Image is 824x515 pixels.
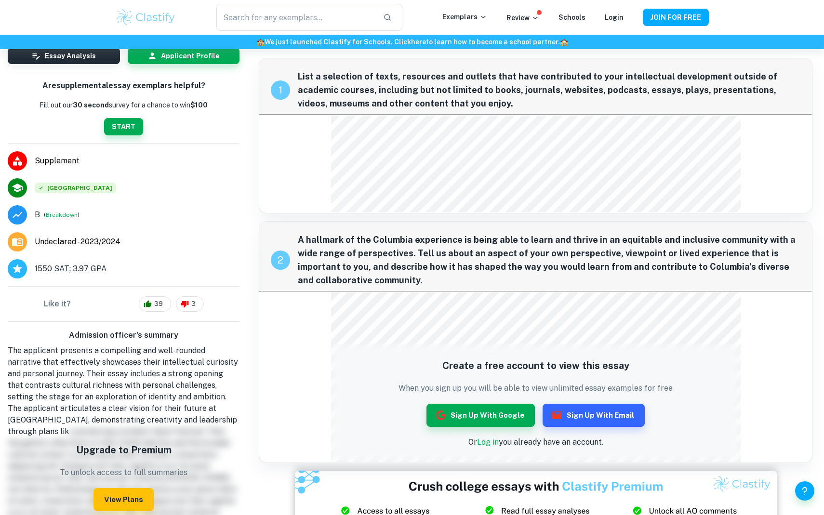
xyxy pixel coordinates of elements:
button: Help and Feedback [795,481,814,501]
span: 1550 SAT; 3.97 GPA [35,263,106,275]
p: Exemplars [442,12,487,22]
a: Login [605,13,624,21]
span: The applicant presents a compelling and well-rounded narrative that effectively showcases their i... [8,346,238,436]
button: Sign up with Email [543,404,645,427]
button: Essay Analysis [8,48,120,64]
h5: Upgrade to Premium [60,443,187,457]
div: 3 [176,296,204,312]
span: [GEOGRAPHIC_DATA] [35,183,116,193]
div: 39 [139,296,171,312]
button: View Plans [93,488,154,511]
div: Accepted: Columbia University [35,183,116,193]
a: Schools [558,13,585,21]
span: 🏫 [560,38,568,46]
h6: We just launched Clastify for Schools. Click to learn how to become a school partner. [2,37,822,47]
p: Review [506,13,539,23]
h6: Are supplemental essay exemplars helpful? [42,80,205,92]
button: Sign up with Google [426,404,535,427]
button: Breakdown [46,211,78,219]
p: When you sign up you will be able to view unlimited essay examples for free [399,383,673,394]
b: 30 second [73,101,109,109]
span: A hallmark of the Columbia experience is being able to learn and thrive in an equitable and inclu... [298,233,800,287]
h5: Create a free account to view this essay [399,358,673,373]
h6: Applicant Profile [161,51,220,61]
p: Fill out our survey for a chance to win [40,100,208,110]
a: here [411,38,426,46]
input: Search for any exemplars... [216,4,375,31]
span: List a selection of texts, resources and outlets that have contributed to your intellectual devel... [298,70,800,110]
button: START [104,118,143,135]
span: Supplement [35,155,239,167]
div: recipe [271,80,290,100]
p: To unlock access to full summaries [60,467,187,478]
span: 3 [186,299,201,309]
span: 🏫 [256,38,265,46]
strong: $100 [190,101,208,109]
a: Major and Application Year [35,236,128,248]
p: Or you already have an account. [399,436,673,448]
span: 39 [149,299,168,309]
button: JOIN FOR FREE [643,9,709,26]
img: Clastify logo [115,8,176,27]
h6: Essay Analysis [45,51,96,61]
a: Log in [477,437,499,447]
span: ( ) [44,210,80,219]
p: Grade [35,209,40,221]
button: Applicant Profile [128,48,240,64]
h6: Like it? [44,298,71,310]
span: Undeclared - 2023/2024 [35,236,120,248]
h6: Admission officer's summary [8,330,239,341]
div: recipe [271,251,290,270]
